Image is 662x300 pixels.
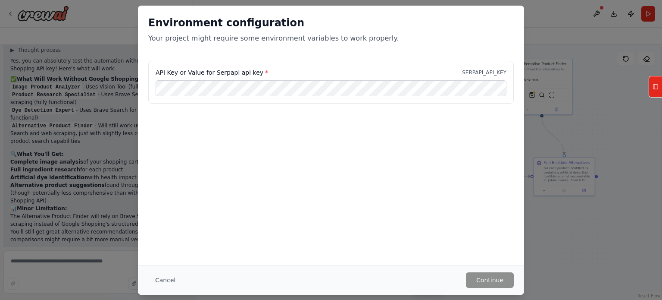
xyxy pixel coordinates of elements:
button: Cancel [148,272,182,288]
label: API Key or Value for Serpapi api key [156,68,268,77]
p: Your project might require some environment variables to work properly. [148,33,514,44]
h2: Environment configuration [148,16,514,30]
p: SERPAPI_API_KEY [462,69,506,76]
button: Continue [466,272,514,288]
